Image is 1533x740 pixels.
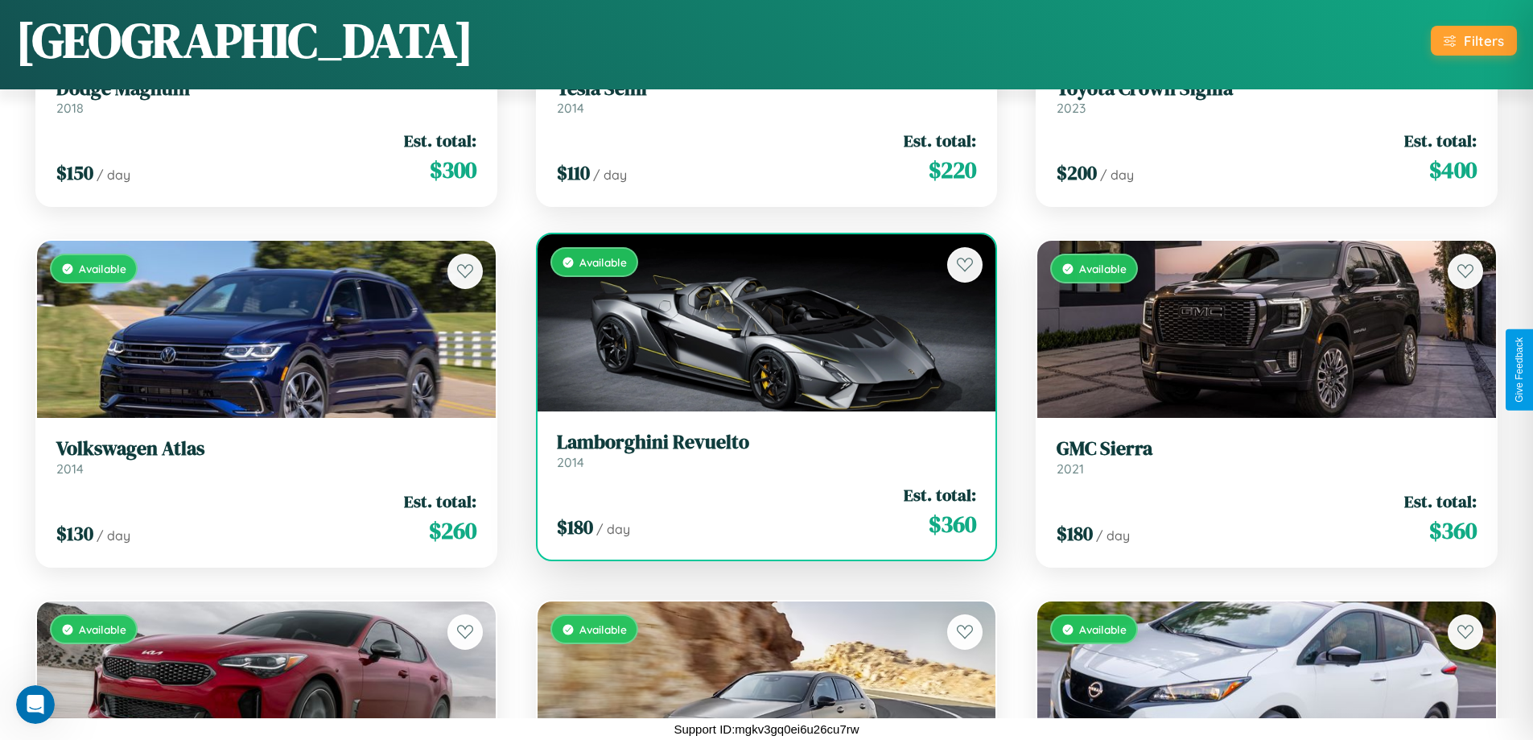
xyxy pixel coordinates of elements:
span: $ 300 [430,154,476,186]
span: Est. total: [904,483,976,506]
span: / day [593,167,627,183]
a: Lamborghini Revuelto2014 [557,431,977,470]
span: Available [79,262,126,275]
span: / day [1100,167,1134,183]
span: / day [97,527,130,544]
span: 2023 [1057,100,1086,116]
span: $ 220 [929,154,976,186]
span: 2021 [1057,461,1084,477]
button: Filters [1431,26,1517,56]
span: $ 130 [56,520,93,547]
span: $ 110 [557,159,590,186]
h1: [GEOGRAPHIC_DATA] [16,7,473,73]
span: Available [79,622,126,636]
span: / day [97,167,130,183]
a: GMC Sierra2021 [1057,437,1477,477]
a: Dodge Magnum2018 [56,77,476,117]
span: Available [1079,262,1127,275]
span: Available [579,255,627,269]
a: Volkswagen Atlas2014 [56,437,476,477]
span: $ 360 [1429,515,1477,547]
span: $ 150 [56,159,93,186]
span: 2018 [56,100,84,116]
span: $ 180 [557,514,593,540]
span: Available [579,622,627,636]
span: $ 360 [929,508,976,540]
span: Est. total: [1404,129,1477,152]
div: Filters [1464,32,1504,49]
span: $ 400 [1429,154,1477,186]
span: $ 260 [429,515,476,547]
span: 2014 [557,454,584,470]
span: / day [596,521,630,537]
span: Est. total: [904,129,976,152]
h3: GMC Sierra [1057,437,1477,461]
p: Support ID: mgkv3gq0ei6u26cu7rw [674,718,859,740]
span: / day [1096,527,1130,544]
span: Est. total: [404,129,476,152]
span: 2014 [557,100,584,116]
a: Tesla Semi2014 [557,77,977,117]
h3: Lamborghini Revuelto [557,431,977,454]
span: 2014 [56,461,84,477]
span: Est. total: [1404,490,1477,513]
span: Est. total: [404,490,476,513]
h3: Volkswagen Atlas [56,437,476,461]
span: $ 180 [1057,520,1093,547]
iframe: Intercom live chat [16,685,55,724]
span: Available [1079,622,1127,636]
span: $ 200 [1057,159,1097,186]
a: Toyota Crown Signia2023 [1057,77,1477,117]
div: Give Feedback [1514,337,1525,403]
